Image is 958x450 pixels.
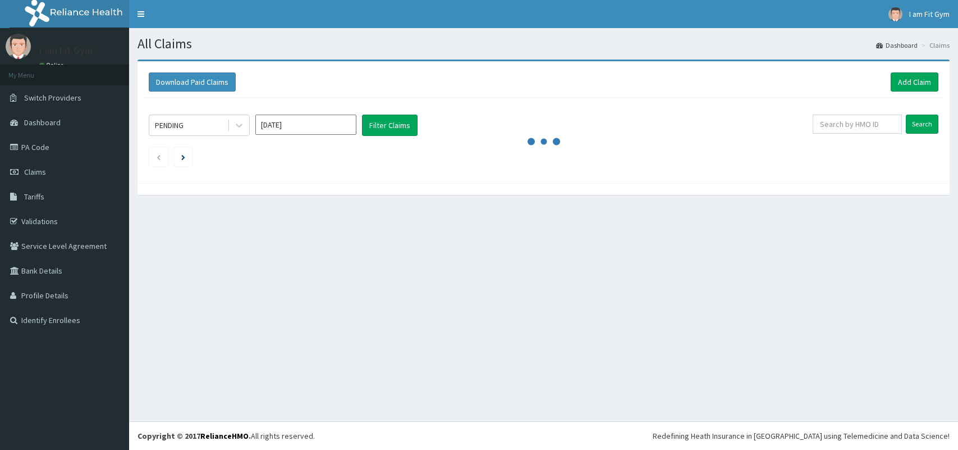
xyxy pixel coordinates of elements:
footer: All rights reserved. [129,421,958,450]
a: Previous page [156,152,161,162]
span: Switch Providers [24,93,81,103]
svg: audio-loading [527,125,561,158]
strong: Copyright © 2017 . [137,431,251,441]
button: Filter Claims [362,115,418,136]
div: Redefining Heath Insurance in [GEOGRAPHIC_DATA] using Telemedicine and Data Science! [653,430,950,442]
button: Download Paid Claims [149,72,236,92]
span: Claims [24,167,46,177]
img: User Image [6,34,31,59]
input: Select Month and Year [255,115,356,135]
p: I am Fit Gym [39,46,93,56]
a: Dashboard [876,40,918,50]
h1: All Claims [137,37,950,51]
span: Tariffs [24,192,44,202]
li: Claims [919,40,950,50]
a: Add Claim [891,72,938,92]
span: I am Fit Gym [909,9,950,19]
input: Search [906,115,938,134]
input: Search by HMO ID [813,115,902,134]
a: RelianceHMO [200,431,249,441]
a: Next page [181,152,185,162]
a: Online [39,61,66,69]
span: Dashboard [24,117,61,128]
div: PENDING [155,120,184,131]
img: User Image [888,7,902,21]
